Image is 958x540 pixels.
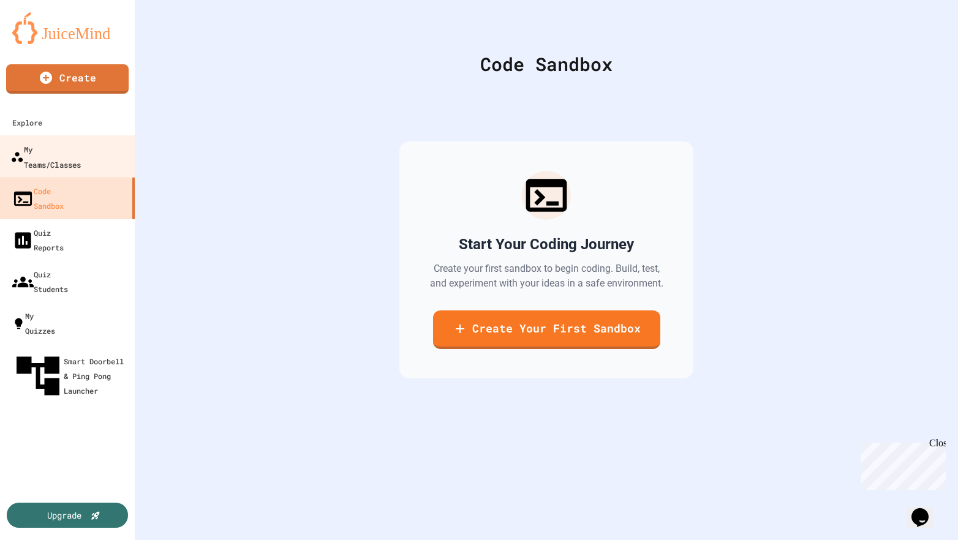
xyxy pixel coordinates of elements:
[856,438,946,490] iframe: chat widget
[12,267,68,296] div: Quiz Students
[12,350,130,402] div: Smart Doorbell & Ping Pong Launcher
[907,491,946,528] iframe: chat widget
[10,141,81,171] div: My Teams/Classes
[5,5,85,78] div: Chat with us now!Close
[12,309,55,338] div: My Quizzes
[12,184,64,213] div: Code Sandbox
[433,310,660,349] a: Create Your First Sandbox
[6,64,129,94] a: Create
[12,115,42,130] div: Explore
[47,509,81,522] div: Upgrade
[459,234,634,254] h2: Start Your Coding Journey
[12,12,123,44] img: logo-orange.svg
[165,50,927,78] div: Code Sandbox
[429,261,664,291] p: Create your first sandbox to begin coding. Build, test, and experiment with your ideas in a safe ...
[12,225,64,255] div: Quiz Reports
